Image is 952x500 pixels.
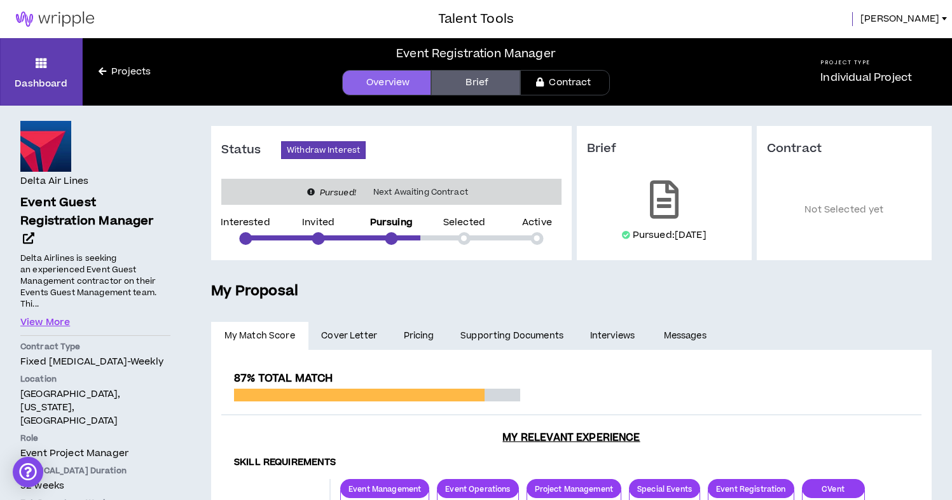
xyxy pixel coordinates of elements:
[20,355,163,368] span: Fixed [MEDICAL_DATA] - weekly
[860,12,939,26] span: [PERSON_NAME]
[20,174,88,188] h4: Delta Air Lines
[20,433,170,444] p: Role
[20,316,70,330] button: View More
[20,341,170,352] p: Contract Type
[302,218,335,227] p: Invited
[651,322,722,350] a: Messages
[577,322,651,350] a: Interviews
[443,218,485,227] p: Selected
[221,431,921,444] h3: My Relevant Experience
[20,447,128,460] span: Event Project Manager
[341,484,429,494] p: Event Management
[13,457,43,487] div: Open Intercom Messenger
[630,484,700,494] p: Special Events
[221,142,281,158] h3: Status
[522,218,552,227] p: Active
[390,322,448,350] a: Pricing
[803,484,864,494] p: CVent
[234,457,909,469] h4: Skill Requirements
[20,194,154,230] span: Event Guest Registration Manager
[520,70,609,95] a: Contract
[438,10,514,29] h3: Talent Tools
[447,322,576,350] a: Supporting Documents
[320,187,356,198] i: Pursued!
[587,141,742,156] h3: Brief
[211,322,308,350] a: My Match Score
[366,186,476,198] span: Next Awaiting Contract
[321,329,377,343] span: Cover Letter
[281,141,366,159] button: Withdraw Interest
[20,465,170,476] p: [MEDICAL_DATA] Duration
[221,218,270,227] p: Interested
[370,218,413,227] p: Pursuing
[211,281,932,302] h5: My Proposal
[20,387,170,427] p: [GEOGRAPHIC_DATA], [US_STATE], [GEOGRAPHIC_DATA]
[396,45,556,62] div: Event Registration Manager
[15,77,67,90] p: Dashboard
[527,484,621,494] p: Project Management
[20,194,170,249] a: Event Guest Registration Manager
[708,484,794,494] p: Event Registration
[234,371,333,386] span: 87% Total Match
[20,251,170,310] p: Delta Airlines is seeking an experienced Event Guest Management contractor on their Events Guest ...
[767,176,921,245] p: Not Selected yet
[20,479,170,492] p: 52 weeks
[767,141,921,156] h3: Contract
[820,59,912,67] h5: Project Type
[633,229,707,242] p: Pursued: [DATE]
[431,70,520,95] a: Brief
[342,70,431,95] a: Overview
[438,484,518,494] p: Event Operations
[20,373,170,385] p: Location
[83,65,167,79] a: Projects
[820,70,912,85] p: Individual Project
